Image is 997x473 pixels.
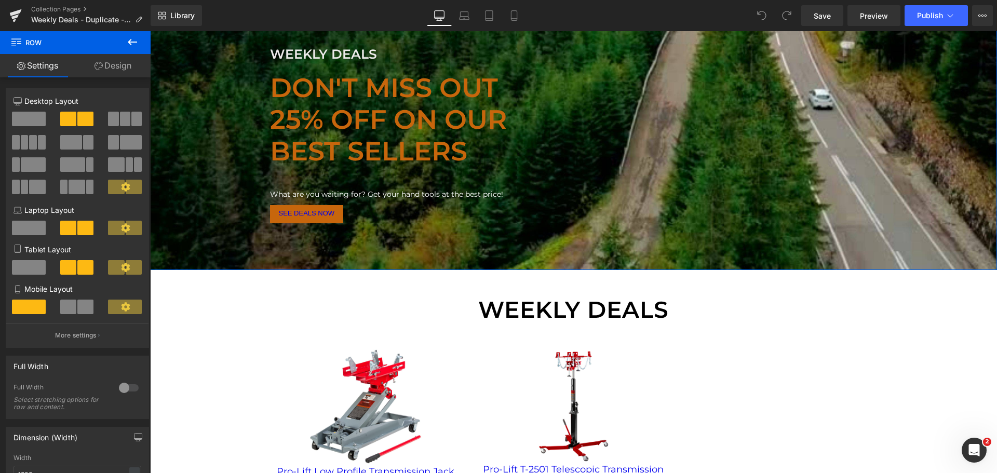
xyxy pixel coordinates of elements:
span: 2 [983,438,991,446]
div: Width [14,454,141,462]
img: Pro-Lift T-2501 Telescopic Transmission Jack with 700 Lbs Capacity [367,318,479,430]
div: Dimension (Width) [14,427,77,442]
div: Full Width [14,356,48,371]
p: More settings [55,331,97,340]
span: Publish [917,11,943,20]
a: Pro-Lift T-2501 Telescopic Transmission Jack with 700 Lbs Capacity [330,433,517,455]
a: Pro-Lift Low Profile Transmission Jack with 1100 Lbs Capacity [123,435,309,457]
button: More settings [6,323,149,347]
a: Desktop [427,5,452,26]
button: More [972,5,993,26]
p: Mobile Layout [14,283,141,294]
a: Tablet [477,5,502,26]
p: Tablet Layout [14,244,141,255]
font: weekly deals [120,15,227,31]
a: Laptop [452,5,477,26]
b: Weekly deals [328,264,519,292]
p: Laptop Layout [14,205,141,215]
a: Preview [847,5,900,26]
span: Preview [860,10,888,21]
b: 25% off on our best sellers [120,72,357,136]
span: see deals now [129,178,185,186]
a: see deals now [120,174,194,192]
button: Undo [751,5,772,26]
iframe: Intercom live chat [962,438,987,463]
span: Save [814,10,831,21]
div: Select stretching options for row and content. [14,396,107,411]
button: Publish [905,5,968,26]
font: What are you waiting for? Get your hand tools at the best price! [120,158,353,168]
a: Mobile [502,5,527,26]
button: Redo [776,5,797,26]
span: Library [170,11,195,20]
a: Design [75,54,151,77]
div: Full Width [14,383,109,394]
span: Row [10,31,114,54]
p: Desktop Layout [14,96,141,106]
a: Collection Pages [31,5,151,13]
span: Weekly Deals - Duplicate - Collection [31,16,131,24]
b: don't miss out [120,40,348,73]
a: New Library [151,5,202,26]
img: Pro-Lift Low Profile Transmission Jack with 1100 Lbs Capacity [160,318,272,433]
